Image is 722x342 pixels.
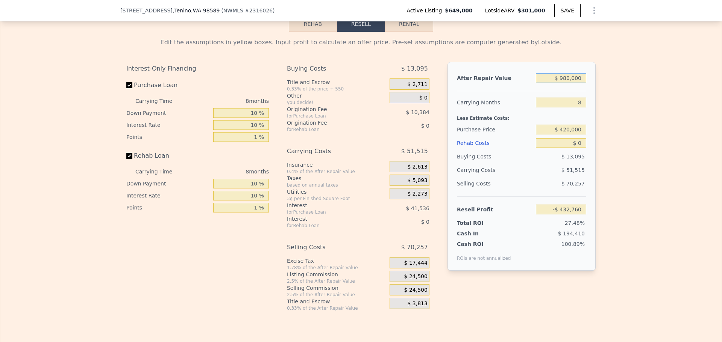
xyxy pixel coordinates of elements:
[419,95,428,101] span: $ 0
[287,278,387,284] div: 2.5% of the After Repair Value
[126,119,210,131] div: Interest Rate
[287,92,387,99] div: Other
[554,4,581,17] button: SAVE
[126,62,269,75] div: Interest-Only Financing
[517,8,545,14] span: $301,000
[561,154,585,160] span: $ 13,095
[287,271,387,278] div: Listing Commission
[287,305,387,311] div: 0.33% of the After Repair Value
[287,113,371,119] div: for Purchase Loan
[401,145,428,158] span: $ 51,515
[287,215,371,223] div: Interest
[457,219,504,227] div: Total ROI
[561,241,585,247] span: 100.89%
[287,209,371,215] div: for Purchase Loan
[457,163,504,177] div: Carrying Costs
[401,62,428,75] span: $ 13,095
[126,82,132,88] input: Purchase Loan
[407,191,427,197] span: $ 2,273
[457,240,511,248] div: Cash ROI
[406,109,429,115] span: $ 10,384
[126,190,210,202] div: Interest Rate
[565,220,585,226] span: 27.48%
[187,166,269,178] div: 8 months
[126,178,210,190] div: Down Payment
[126,131,210,143] div: Points
[287,78,387,86] div: Title and Escrow
[287,175,387,182] div: Taxes
[287,105,371,113] div: Origination Fee
[457,136,533,150] div: Rehab Costs
[126,78,210,92] label: Purchase Loan
[287,161,387,169] div: Insurance
[457,109,586,123] div: Less Estimate Costs:
[287,119,371,127] div: Origination Fee
[457,248,511,261] div: ROIs are not annualized
[287,62,371,75] div: Buying Costs
[404,260,428,267] span: $ 17,444
[421,219,429,225] span: $ 0
[221,7,275,14] div: ( )
[287,223,371,229] div: for Rehab Loan
[287,188,387,196] div: Utilities
[287,265,387,271] div: 1.78% of the After Repair Value
[187,95,269,107] div: 8 months
[385,16,433,32] button: Rental
[287,127,371,133] div: for Rehab Loan
[287,145,371,158] div: Carrying Costs
[407,164,427,170] span: $ 2,613
[287,99,387,105] div: you decide!
[457,177,533,190] div: Selling Costs
[135,166,184,178] div: Carrying Time
[404,287,428,294] span: $ 24,500
[245,8,273,14] span: # 2316026
[287,169,387,175] div: 0.4% of the After Repair Value
[126,153,132,159] input: Rehab Loan
[223,8,243,14] span: NWMLS
[287,241,371,254] div: Selling Costs
[558,231,585,237] span: $ 194,410
[287,284,387,292] div: Selling Commission
[126,149,210,163] label: Rehab Loan
[457,71,533,85] div: After Repair Value
[337,16,385,32] button: Resell
[287,257,387,265] div: Excise Tax
[561,181,585,187] span: $ 70,257
[457,230,504,237] div: Cash In
[287,298,387,305] div: Title and Escrow
[407,81,427,88] span: $ 2,711
[135,95,184,107] div: Carrying Time
[287,196,387,202] div: 3¢ per Finished Square Foot
[401,241,428,254] span: $ 70,257
[485,7,517,14] span: Lotside ARV
[457,150,533,163] div: Buying Costs
[407,177,427,184] span: $ 5,093
[287,182,387,188] div: based on annual taxes
[404,273,428,280] span: $ 24,500
[126,38,596,47] div: Edit the assumptions in yellow boxes. Input profit to calculate an offer price. Pre-set assumptio...
[289,16,337,32] button: Rehab
[407,7,445,14] span: Active Listing
[287,202,371,209] div: Interest
[445,7,473,14] span: $649,000
[407,300,427,307] span: $ 3,813
[406,205,429,211] span: $ 41,536
[457,203,533,216] div: Resell Profit
[120,7,173,14] span: [STREET_ADDRESS]
[287,292,387,298] div: 2.5% of the After Repair Value
[561,167,585,173] span: $ 51,515
[457,123,533,136] div: Purchase Price
[126,107,210,119] div: Down Payment
[457,96,533,109] div: Carrying Months
[126,202,210,214] div: Points
[173,7,220,14] span: , Tenino
[587,3,602,18] button: Show Options
[191,8,220,14] span: , WA 98589
[421,123,429,129] span: $ 0
[287,86,387,92] div: 0.33% of the price + 550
